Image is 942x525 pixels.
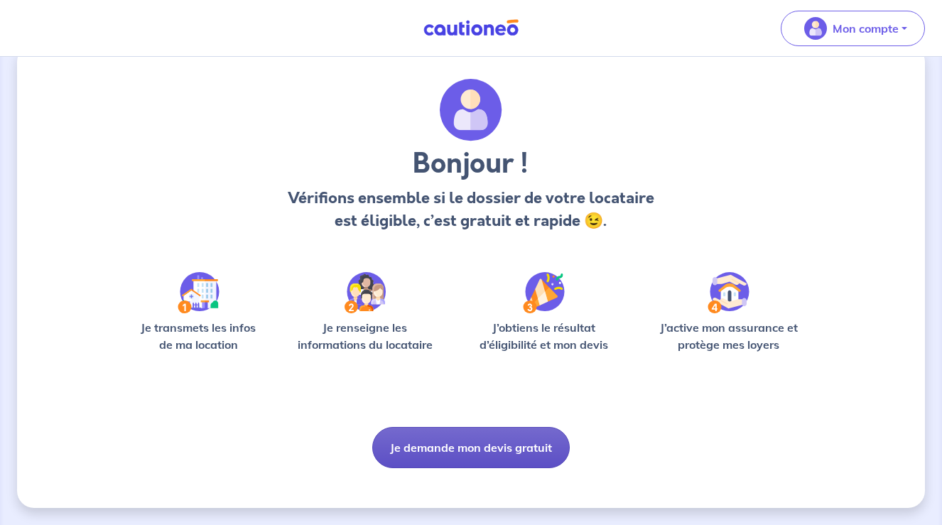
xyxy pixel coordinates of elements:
h3: Bonjour ! [283,147,658,181]
img: illu_account_valid_menu.svg [804,17,827,40]
p: Vérifions ensemble si le dossier de votre locataire est éligible, c’est gratuit et rapide 😉. [283,187,658,232]
img: /static/c0a346edaed446bb123850d2d04ad552/Step-2.svg [345,272,386,313]
img: archivate [440,79,502,141]
p: J’obtiens le résultat d’éligibilité et mon devis [464,319,624,353]
img: /static/90a569abe86eec82015bcaae536bd8e6/Step-1.svg [178,272,220,313]
img: /static/f3e743aab9439237c3e2196e4328bba9/Step-3.svg [523,272,565,313]
img: /static/bfff1cf634d835d9112899e6a3df1a5d/Step-4.svg [708,272,749,313]
p: Mon compte [833,20,899,37]
p: J’active mon assurance et protège mes loyers [646,319,811,353]
img: Cautioneo [418,19,524,37]
p: Je renseigne les informations du locataire [289,319,441,353]
button: illu_account_valid_menu.svgMon compte [781,11,925,46]
p: Je transmets les infos de ma location [131,319,266,353]
button: Je demande mon devis gratuit [372,427,570,468]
